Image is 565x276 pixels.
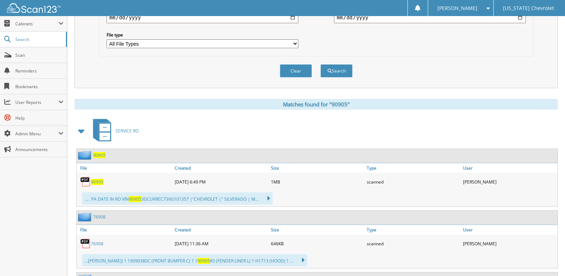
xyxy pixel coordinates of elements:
a: 90905 [93,152,106,158]
span: [PERSON_NAME] [437,6,477,10]
div: ... , PA DATE IN RO VIN 3GCUKREC739G101357 |“CHEVROLET |" SILVERADO | M... [82,192,273,205]
a: SERVICE RO [89,117,139,145]
button: Clear [280,64,312,77]
a: File [77,225,173,235]
span: Reminders [15,68,63,74]
label: File type [107,32,298,38]
div: ...[PERSON_NAME]) 1 19090380C (FRONT BUMPER C) 1 1 85 (FENDER LINER L) 1 H1713 (HOOD) 1 ... [82,254,307,266]
a: User [461,163,558,173]
a: Created [173,225,269,235]
span: User Reports [15,99,58,105]
button: Search [320,64,353,77]
a: User [461,225,558,235]
span: Scan [15,52,63,58]
a: File [77,163,173,173]
span: 90905 [129,196,141,202]
iframe: Chat Widget [529,242,565,276]
a: Type [365,225,461,235]
a: Type [365,163,461,173]
div: [DATE] 11:36 AM [173,236,269,251]
a: 90905 [91,179,103,185]
a: Size [269,163,365,173]
a: 76908 [91,241,103,247]
a: 76908 [93,214,106,220]
input: start [107,12,298,23]
span: Help [15,115,63,121]
img: PDF.png [80,176,91,187]
img: folder2.png [78,151,93,160]
span: Admin Menu [15,131,58,137]
div: [PERSON_NAME] [461,236,558,251]
img: PDF.png [80,238,91,249]
span: 90905 [197,258,210,264]
a: Created [173,163,269,173]
span: Announcements [15,146,63,152]
div: scanned [365,236,461,251]
span: Cabinets [15,21,58,27]
div: scanned [365,175,461,189]
div: [DATE] 6:49 PM [173,175,269,189]
div: 646KB [269,236,365,251]
span: SERVICE RO [115,128,139,134]
span: Bookmarks [15,84,63,90]
input: end [334,12,526,23]
div: Matches found for "90905" [75,99,558,110]
a: Size [269,225,365,235]
span: Search [15,36,62,42]
img: folder2.png [78,212,93,221]
img: scan123-logo-white.svg [7,3,61,13]
div: 1MB [269,175,365,189]
div: [PERSON_NAME] [461,175,558,189]
span: [US_STATE] Chevrolet [503,6,554,10]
